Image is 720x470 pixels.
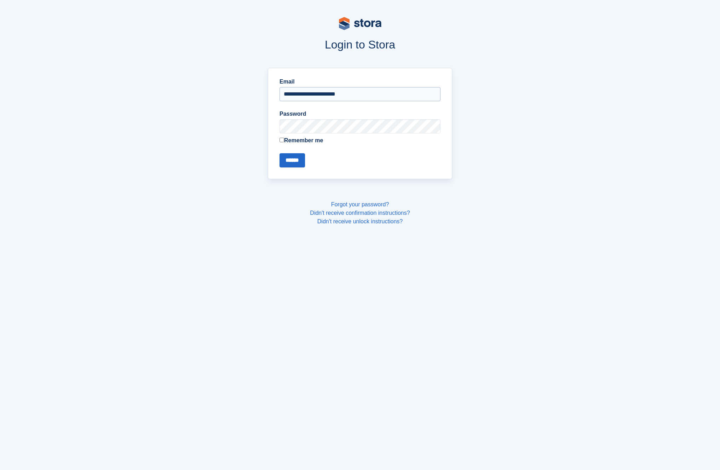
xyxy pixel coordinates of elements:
[331,201,389,207] a: Forgot your password?
[339,17,381,30] img: stora-logo-53a41332b3708ae10de48c4981b4e9114cc0af31d8433b30ea865607fb682f29.svg
[280,136,440,145] label: Remember me
[310,210,410,216] a: Didn't receive confirmation instructions?
[280,138,284,142] input: Remember me
[317,218,403,224] a: Didn't receive unlock instructions?
[280,78,440,86] label: Email
[133,38,587,51] h1: Login to Stora
[280,110,440,118] label: Password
